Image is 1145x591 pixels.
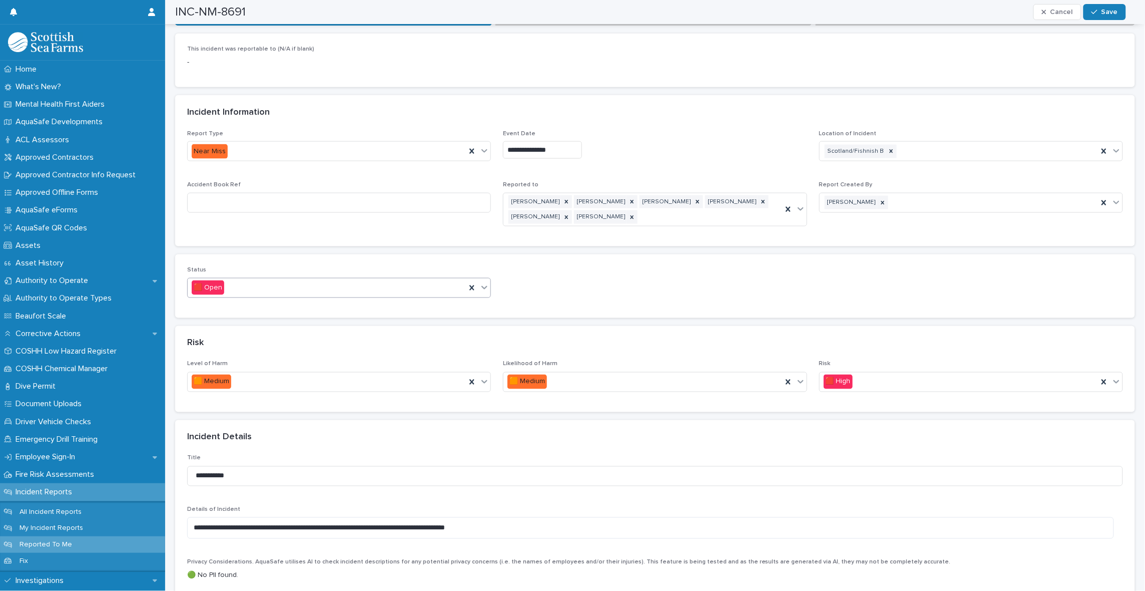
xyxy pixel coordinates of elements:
span: Likelihood of Harm [503,361,557,367]
h2: Incident Information [187,107,270,118]
span: Risk [819,361,831,367]
p: Home [12,65,45,74]
p: Authority to Operate Types [12,293,120,303]
p: All Incident Reports [12,508,90,516]
span: Privacy Considerations. AquaSafe utilises AI to check incident descriptions for any potential pri... [187,559,951,565]
span: Details of Incident [187,507,240,513]
p: COSHH Chemical Manager [12,364,116,374]
span: Accident Book Ref [187,182,241,188]
div: 🟧 Medium [507,375,547,389]
div: Scotland/Fishnish B [825,145,886,158]
p: Employee Sign-In [12,452,83,462]
button: Save [1083,4,1126,20]
p: What's New? [12,82,69,92]
span: Save [1101,9,1118,16]
p: COSHH Low Hazard Register [12,347,125,356]
span: Title [187,455,201,461]
div: [PERSON_NAME] [640,195,692,209]
span: Level of Harm [187,361,228,367]
span: Event Date [503,131,535,137]
button: Cancel [1033,4,1081,20]
div: [PERSON_NAME] [508,210,561,224]
p: Authority to Operate [12,276,96,285]
span: This incident was reportable to (N/A if blank) [187,46,314,52]
div: Near Miss [192,144,228,159]
p: Assets [12,241,49,250]
p: Approved Offline Forms [12,188,106,197]
span: Report Type [187,131,223,137]
p: Approved Contractors [12,153,102,162]
span: Report Created By [819,182,873,188]
p: Document Uploads [12,399,90,409]
span: Status [187,267,206,273]
p: Approved Contractor Info Request [12,170,144,180]
p: Fix [12,557,36,565]
p: ACL Assessors [12,135,77,145]
p: Reported To Me [12,540,80,549]
h2: INC-NM-8691 [175,5,246,20]
p: - [187,57,491,68]
div: [PERSON_NAME] [508,195,561,209]
div: [PERSON_NAME] [574,210,627,224]
p: Asset History [12,258,72,268]
p: Incident Reports [12,487,80,497]
p: Emergency Drill Training [12,435,106,444]
p: Corrective Actions [12,329,89,339]
p: Fire Risk Assessments [12,470,102,479]
p: AquaSafe Developments [12,117,111,127]
span: Cancel [1050,9,1073,16]
div: [PERSON_NAME] [705,195,758,209]
h2: Risk [187,338,204,349]
div: [PERSON_NAME] [574,195,627,209]
p: My Incident Reports [12,524,91,532]
p: AquaSafe QR Codes [12,223,95,233]
p: Investigations [12,576,72,585]
div: 🟧 Medium [192,375,231,389]
div: 🟥 Open [192,280,224,295]
span: Reported to [503,182,538,188]
p: Beaufort Scale [12,312,74,321]
img: bPIBxiqnSb2ggTQWdOVV [8,32,83,52]
span: Location of Incident [819,131,877,137]
p: AquaSafe eForms [12,205,86,215]
div: 🟥 High [824,375,853,389]
div: [PERSON_NAME] [825,196,877,209]
h2: Incident Details [187,432,252,443]
p: Dive Permit [12,382,64,391]
p: Mental Health First Aiders [12,100,113,109]
p: Driver Vehicle Checks [12,417,99,427]
p: 🟢 No PII found. [187,570,1123,581]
